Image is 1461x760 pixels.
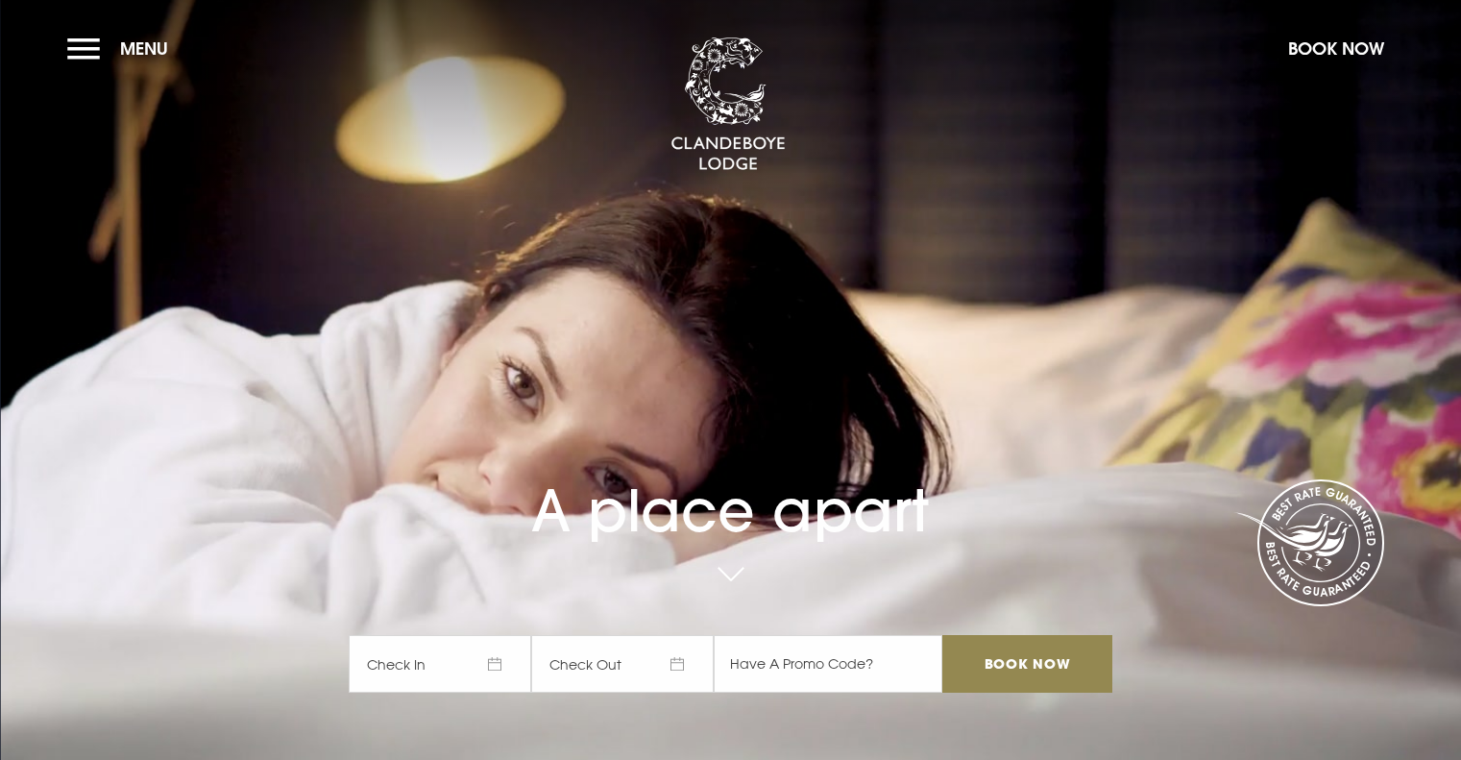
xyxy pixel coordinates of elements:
span: Menu [120,37,168,60]
button: Menu [67,28,178,69]
input: Have A Promo Code? [714,635,942,693]
span: Check In [349,635,531,693]
button: Book Now [1278,28,1394,69]
input: Book Now [942,635,1111,693]
h1: A place apart [349,430,1111,545]
img: Clandeboye Lodge [670,37,786,172]
span: Check Out [531,635,714,693]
